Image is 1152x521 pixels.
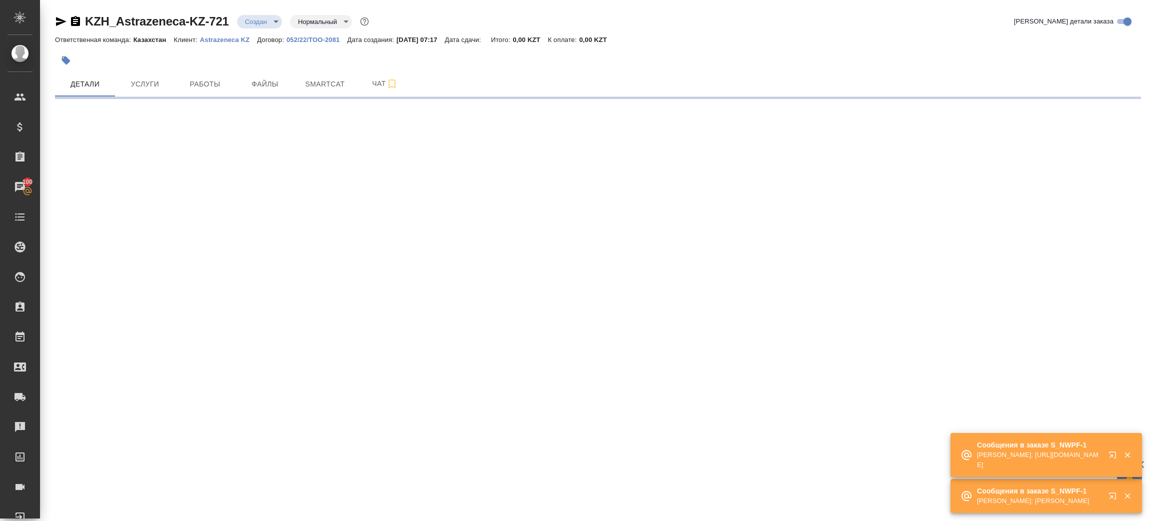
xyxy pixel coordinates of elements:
span: [PERSON_NAME] детали заказа [1014,16,1113,26]
p: 0,00 KZT [579,36,614,43]
button: Открыть в новой вкладке [1102,445,1126,469]
button: Открыть в новой вкладке [1102,486,1126,510]
p: [PERSON_NAME]: [URL][DOMAIN_NAME] [977,450,1102,470]
p: Сообщения в заказе S_NWPF-1 [977,440,1102,450]
button: Создан [242,17,270,26]
button: Закрыть [1117,491,1137,500]
svg: Подписаться [386,78,398,90]
a: KZH_Astrazeneca-KZ-721 [85,14,229,28]
p: 052/22/ТОО-2081 [286,36,347,43]
p: Дата сдачи: [445,36,483,43]
a: 100 [2,174,37,199]
a: Astrazeneca KZ [200,35,257,43]
p: [PERSON_NAME]: [PERSON_NAME] [977,496,1102,506]
p: Клиент: [173,36,199,43]
button: Скопировать ссылку [69,15,81,27]
span: Файлы [241,78,289,90]
button: Доп статусы указывают на важность/срочность заказа [358,15,371,28]
p: Сообщения в заказе S_NWPF-1 [977,486,1102,496]
div: Создан [237,15,282,28]
a: 052/22/ТОО-2081 [286,35,347,43]
button: Закрыть [1117,450,1137,459]
p: 0,00 KZT [512,36,547,43]
span: 100 [16,177,39,187]
p: Дата создания: [347,36,396,43]
span: Чат [361,77,409,90]
div: Создан [290,15,352,28]
span: Услуги [121,78,169,90]
p: Ответственная команда: [55,36,133,43]
span: Smartcat [301,78,349,90]
span: Детали [61,78,109,90]
p: Казахстан [133,36,174,43]
p: Astrazeneca KZ [200,36,257,43]
p: [DATE] 07:17 [396,36,445,43]
p: К оплате: [548,36,579,43]
span: Работы [181,78,229,90]
button: Скопировать ссылку для ЯМессенджера [55,15,67,27]
p: Итого: [491,36,512,43]
button: Добавить тэг [55,49,77,71]
button: Нормальный [295,17,340,26]
p: Договор: [257,36,286,43]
